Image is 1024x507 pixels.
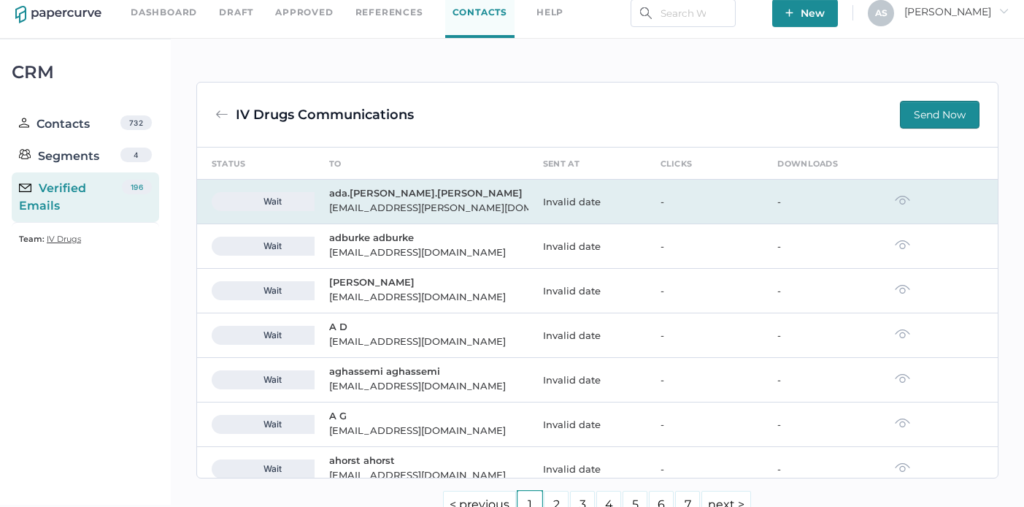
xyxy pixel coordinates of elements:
[875,7,888,18] span: A S
[785,9,793,17] img: plus-white.e19ec114.svg
[215,108,228,121] img: back-arrow-grey.72011ae3.svg
[895,284,910,294] img: eye-dark-gray.f4908118.svg
[329,454,526,466] div: ahorst ahorst
[47,234,81,244] span: IV Drugs
[329,332,526,350] div: [EMAIL_ADDRESS][DOMAIN_NAME]
[212,237,334,256] div: wait
[212,370,334,389] div: wait
[646,224,763,269] td: -
[19,148,99,165] div: Segments
[895,462,910,473] img: eye-dark-gray.f4908118.svg
[661,156,693,172] div: clicks
[763,269,880,313] td: -
[763,403,880,447] td: -
[122,180,152,194] div: 196
[329,187,526,199] div: ada.[PERSON_NAME].[PERSON_NAME]
[19,230,81,248] a: Team: IV Drugs
[646,447,763,492] td: -
[536,4,563,20] div: help
[212,415,334,434] div: wait
[640,7,652,19] img: search.bf03fe8b.svg
[329,243,526,261] div: [EMAIL_ADDRESS][DOMAIN_NAME]
[19,115,90,133] div: Contacts
[275,4,333,20] a: Approved
[212,192,334,211] div: wait
[329,377,526,394] div: [EMAIL_ADDRESS][DOMAIN_NAME]
[543,156,580,172] div: sent at
[219,4,253,20] a: Draft
[914,102,966,128] span: Send Now
[329,466,526,484] div: [EMAIL_ADDRESS][DOMAIN_NAME]
[763,447,880,492] td: -
[895,373,910,384] img: eye-dark-gray.f4908118.svg
[646,403,763,447] td: -
[329,321,526,332] div: A D
[895,418,910,428] img: eye-dark-gray.f4908118.svg
[212,156,246,172] div: status
[895,329,910,339] img: eye-dark-gray.f4908118.svg
[528,358,646,403] td: Invalid date
[646,358,763,403] td: -
[763,313,880,358] td: -
[998,6,1009,16] i: arrow_right
[895,240,910,250] img: eye-dark-gray.f4908118.svg
[19,180,122,215] div: Verified Emails
[329,422,526,439] div: [EMAIL_ADDRESS][DOMAIN_NAME]
[895,195,910,205] img: eye-dark-gray.f4908118.svg
[19,148,31,160] img: segments.b9481e3d.svg
[19,183,31,192] img: email-icon-black.c777dcea.svg
[236,101,414,129] div: IV Drugs Communications
[900,101,979,129] button: Send Now
[329,365,526,377] div: aghassemi aghassemi
[904,5,1009,18] span: [PERSON_NAME]
[329,288,526,305] div: [EMAIL_ADDRESS][DOMAIN_NAME]
[329,232,526,243] div: adburke adburke
[12,66,159,79] div: CRM
[528,313,646,358] td: Invalid date
[120,115,152,130] div: 732
[763,358,880,403] td: -
[528,403,646,447] td: Invalid date
[15,6,101,23] img: papercurve-logo-colour.7244d18c.svg
[212,460,334,479] div: wait
[646,180,763,224] td: -
[777,156,838,172] div: downloads
[646,313,763,358] td: -
[528,224,646,269] td: Invalid date
[763,180,880,224] td: -
[212,326,334,345] div: wait
[212,281,334,300] div: wait
[131,4,197,20] a: Dashboard
[646,269,763,313] td: -
[329,199,526,216] div: [EMAIL_ADDRESS][PERSON_NAME][DOMAIN_NAME]
[329,156,342,172] div: to
[355,4,423,20] a: References
[19,118,29,128] img: person.20a629c4.svg
[329,276,526,288] div: [PERSON_NAME]
[329,410,526,422] div: A G
[528,447,646,492] td: Invalid date
[120,148,152,162] div: 4
[763,224,880,269] td: -
[528,269,646,313] td: Invalid date
[528,180,646,224] td: Invalid date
